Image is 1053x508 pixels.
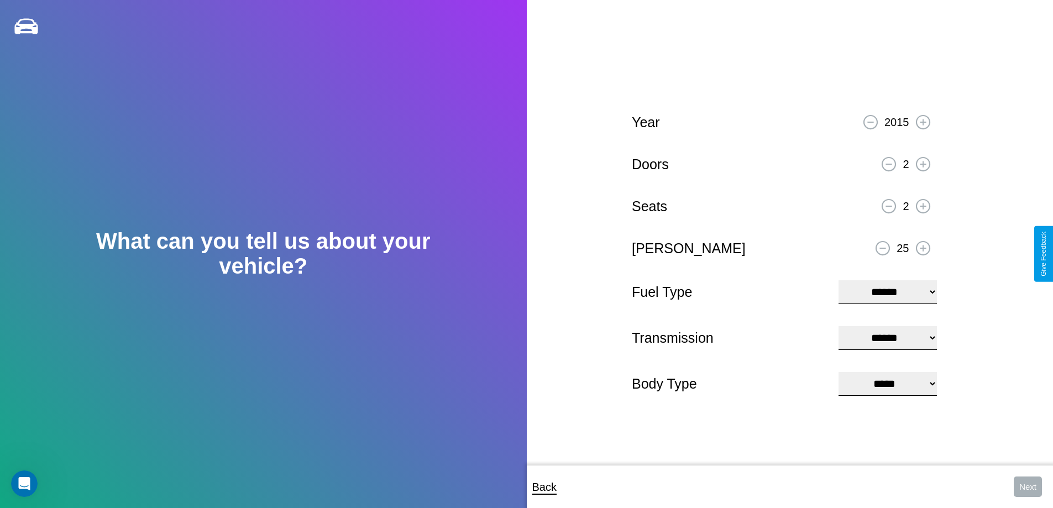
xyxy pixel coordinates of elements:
[903,196,909,216] p: 2
[884,112,909,132] p: 2015
[632,371,827,396] p: Body Type
[1014,476,1042,497] button: Next
[1040,232,1047,276] div: Give Feedback
[632,236,746,261] p: [PERSON_NAME]
[632,194,667,219] p: Seats
[632,152,669,177] p: Doors
[11,470,38,497] iframe: Intercom live chat
[897,238,909,258] p: 25
[632,280,827,305] p: Fuel Type
[53,229,474,279] h2: What can you tell us about your vehicle?
[903,154,909,174] p: 2
[532,477,557,497] p: Back
[632,326,827,350] p: Transmission
[632,110,660,135] p: Year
